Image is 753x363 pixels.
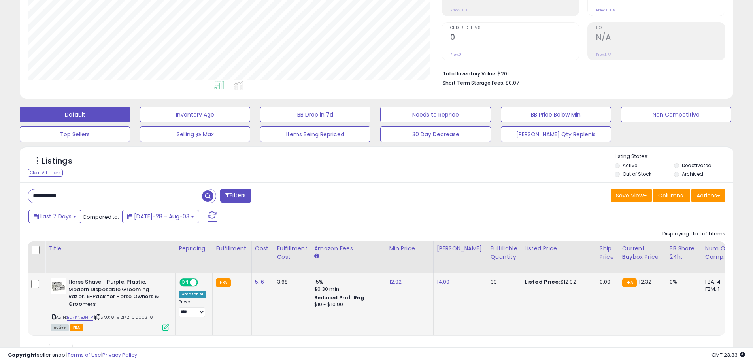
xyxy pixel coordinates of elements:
div: 0% [670,278,696,286]
div: BB Share 24h. [670,245,698,261]
h5: Listings [42,156,72,167]
div: 0.00 [600,278,613,286]
b: Short Term Storage Fees: [443,79,504,86]
h2: N/A [596,33,725,43]
h2: 0 [450,33,579,43]
div: $10 - $10.90 [314,301,380,308]
div: Displaying 1 to 1 of 1 items [662,230,725,238]
button: Inventory Age [140,107,250,122]
button: Columns [653,189,690,202]
span: Compared to: [83,213,119,221]
div: $12.92 [525,278,590,286]
a: Terms of Use [68,351,101,359]
div: [PERSON_NAME] [437,245,484,253]
a: 12.92 [389,278,402,286]
small: Prev: $0.00 [450,8,469,13]
div: Current Buybox Price [622,245,663,261]
div: Amazon Fees [314,245,383,253]
button: BB Price Below Min [501,107,611,122]
button: Top Sellers [20,126,130,142]
div: Fulfillable Quantity [491,245,518,261]
span: FBA [70,324,83,331]
small: Prev: N/A [596,52,611,57]
span: ON [180,279,190,286]
div: FBM: 1 [705,286,731,293]
button: BB Drop in 7d [260,107,370,122]
b: Listed Price: [525,278,561,286]
b: Total Inventory Value: [443,70,496,77]
small: FBA [622,278,637,287]
li: $201 [443,68,719,78]
a: B07KNBJHTP [67,314,93,321]
strong: Copyright [8,351,37,359]
div: FBA: 4 [705,278,731,286]
button: Filters [220,189,251,203]
div: ASIN: [51,278,169,330]
div: Preset: [179,299,206,317]
span: | SKU: 8-92172-00003-8 [94,314,153,320]
div: Num of Comp. [705,245,734,261]
label: Deactivated [682,162,711,169]
span: Show: entries [34,346,91,354]
label: Active [623,162,637,169]
div: Title [49,245,172,253]
div: Fulfillment [216,245,248,253]
span: Ordered Items [450,26,579,30]
div: Fulfillment Cost [277,245,308,261]
small: FBA [216,278,230,287]
span: Last 7 Days [40,213,72,220]
p: Listing States: [615,153,733,160]
span: [DATE]-28 - Aug-03 [134,213,189,220]
div: 15% [314,278,380,286]
label: Out of Stock [623,171,651,177]
button: Selling @ Max [140,126,250,142]
small: Prev: 0 [450,52,461,57]
small: Prev: 0.00% [596,8,615,13]
span: 2025-08-11 23:33 GMT [711,351,745,359]
button: [PERSON_NAME] Qty Replenis [501,126,611,142]
b: Horse Shave - Purple, Plastic, Modern Disposable Grooming Razor. 6-Pack for Horse Owners & Groomers [68,278,164,310]
button: Needs to Reprice [380,107,491,122]
button: Default [20,107,130,122]
div: seller snap | | [8,352,137,359]
div: Listed Price [525,245,593,253]
div: Amazon AI [179,291,206,298]
div: 39 [491,278,515,286]
button: Actions [691,189,725,202]
div: Cost [255,245,270,253]
button: Non Competitive [621,107,731,122]
small: Amazon Fees. [314,253,319,260]
div: $0.30 min [314,286,380,293]
a: 5.16 [255,278,264,286]
a: Privacy Policy [102,351,137,359]
div: Min Price [389,245,430,253]
button: Last 7 Days [28,210,81,223]
span: All listings currently available for purchase on Amazon [51,324,69,331]
b: Reduced Prof. Rng. [314,294,366,301]
span: Columns [658,192,683,199]
span: ROI [596,26,725,30]
div: 3.68 [277,278,305,286]
div: Ship Price [600,245,615,261]
button: Save View [611,189,652,202]
img: 41STiQdykiL._SL40_.jpg [51,278,66,294]
div: Repricing [179,245,209,253]
span: OFF [197,279,209,286]
div: Clear All Filters [28,169,63,177]
button: [DATE]-28 - Aug-03 [122,210,199,223]
a: 14.00 [437,278,450,286]
span: 12.32 [639,278,651,286]
button: Items Being Repriced [260,126,370,142]
label: Archived [682,171,703,177]
button: 30 Day Decrease [380,126,491,142]
span: $0.07 [506,79,519,87]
